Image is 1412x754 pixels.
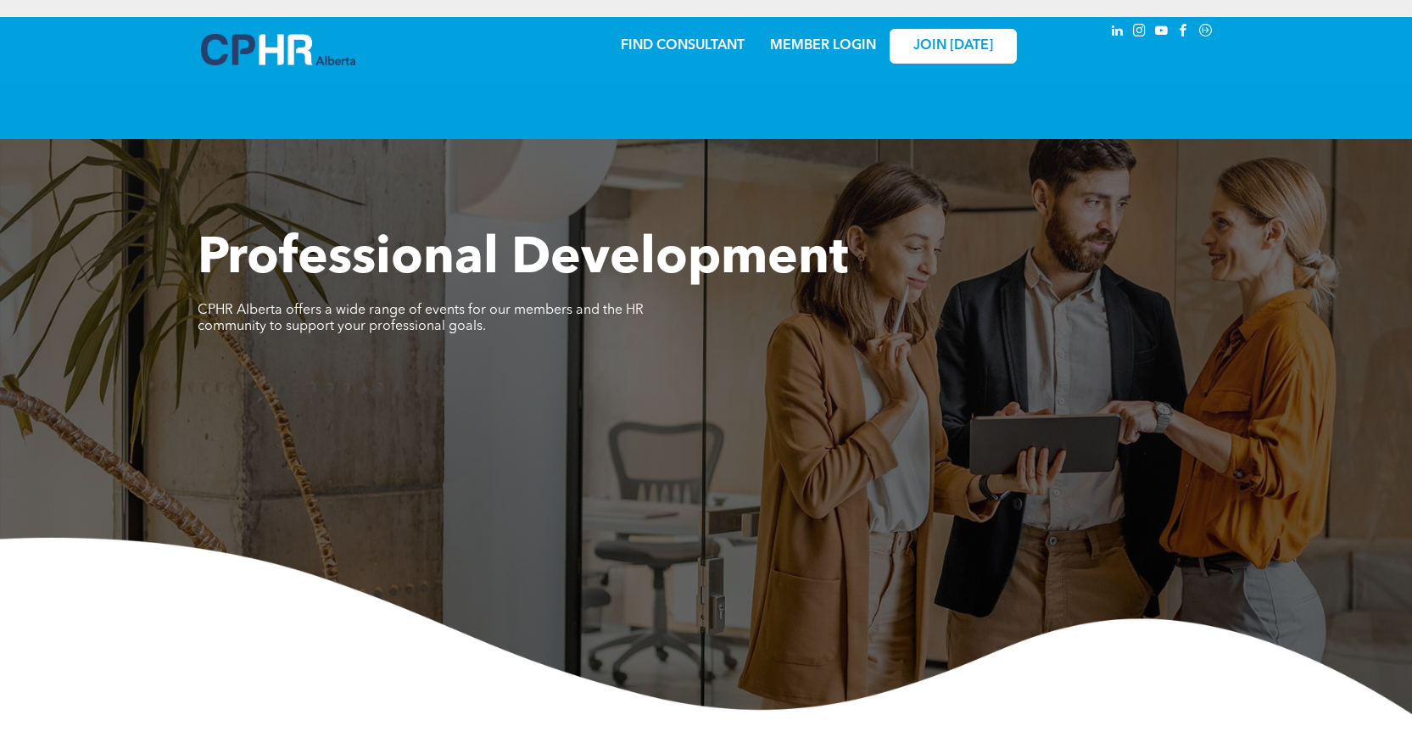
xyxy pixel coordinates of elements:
a: JOIN [DATE] [890,29,1017,64]
span: JOIN [DATE] [913,38,993,54]
a: Social network [1197,21,1215,44]
a: linkedin [1108,21,1127,44]
a: MEMBER LOGIN [770,39,876,53]
img: A blue and white logo for cp alberta [201,34,355,65]
span: CPHR Alberta offers a wide range of events for our members and the HR community to support your p... [198,304,644,333]
a: instagram [1130,21,1149,44]
span: Professional Development [198,234,848,285]
a: youtube [1152,21,1171,44]
a: FIND CONSULTANT [621,39,745,53]
a: facebook [1175,21,1193,44]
